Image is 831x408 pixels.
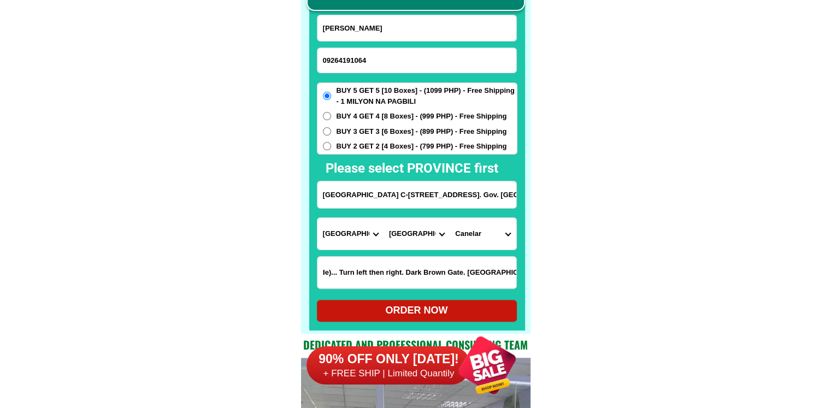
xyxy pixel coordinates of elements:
[307,368,470,380] h6: + FREE SHIP | Limited Quantily
[384,218,450,250] select: Select district
[317,303,517,318] div: ORDER NOW
[323,112,331,120] input: BUY 4 GET 4 [8 Boxes] - (999 PHP) - Free Shipping
[307,351,470,368] h6: 90% OFF ONLY [DATE]!
[317,181,516,208] input: Input address
[317,257,516,288] input: Input LANDMARKOFLOCATION
[323,127,331,135] input: BUY 3 GET 3 [6 Boxes] - (899 PHP) - Free Shipping
[450,218,516,250] select: Select commune
[317,48,516,73] input: Input phone_number
[337,141,507,152] span: BUY 2 GET 2 [4 Boxes] - (799 PHP) - Free Shipping
[301,336,531,353] h2: Dedicated and professional consulting team
[317,218,384,250] select: Select province
[337,126,507,137] span: BUY 3 GET 3 [6 Boxes] - (899 PHP) - Free Shipping
[326,158,616,178] h2: Please select PROVINCE first
[323,92,331,100] input: BUY 5 GET 5 [10 Boxes] - (1099 PHP) - Free Shipping - 1 MILYON NA PAGBILI
[317,15,516,41] input: Input full_name
[323,142,331,150] input: BUY 2 GET 2 [4 Boxes] - (799 PHP) - Free Shipping
[337,85,517,107] span: BUY 5 GET 5 [10 Boxes] - (1099 PHP) - Free Shipping - 1 MILYON NA PAGBILI
[337,111,507,122] span: BUY 4 GET 4 [8 Boxes] - (999 PHP) - Free Shipping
